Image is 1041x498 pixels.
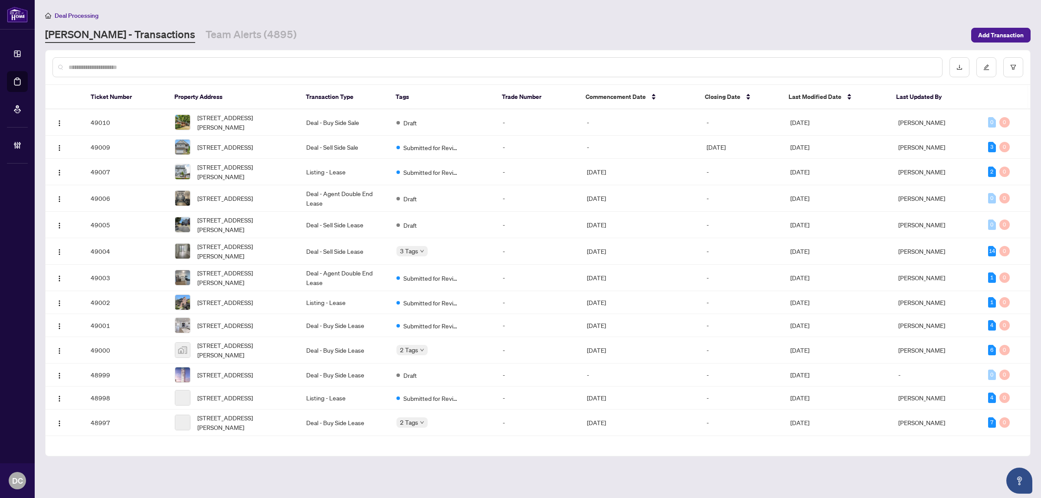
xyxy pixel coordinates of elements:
[949,57,969,77] button: download
[700,364,783,387] td: -
[299,410,389,436] td: Deal - Buy Side Lease
[420,420,424,425] span: down
[56,420,63,427] img: Logo
[167,85,299,109] th: Property Address
[580,185,700,212] td: [DATE]
[999,220,1010,230] div: 0
[790,168,809,176] span: [DATE]
[84,109,167,136] td: 49010
[420,249,424,253] span: down
[700,238,783,265] td: -
[496,410,579,436] td: -
[496,109,579,136] td: -
[999,320,1010,331] div: 0
[56,196,63,203] img: Logo
[496,238,579,265] td: -
[56,372,63,379] img: Logo
[52,368,66,382] button: Logo
[891,364,981,387] td: -
[580,109,700,136] td: -
[299,109,389,136] td: Deal - Buy Side Sale
[299,238,389,265] td: Deal - Sell Side Lease
[999,167,1010,177] div: 0
[197,142,253,152] span: [STREET_ADDRESS]
[299,265,389,291] td: Deal - Agent Double End Lease
[56,347,63,354] img: Logo
[988,193,996,203] div: 0
[496,291,579,314] td: -
[999,246,1010,256] div: 0
[971,28,1031,43] button: Add Transaction
[175,244,190,259] img: thumbnail-img
[891,337,981,364] td: [PERSON_NAME]
[299,337,389,364] td: Deal - Buy Side Lease
[175,164,190,179] img: thumbnail-img
[197,298,253,307] span: [STREET_ADDRESS]
[52,295,66,309] button: Logo
[790,394,809,402] span: [DATE]
[299,159,389,185] td: Listing - Lease
[700,314,783,337] td: -
[999,297,1010,308] div: 0
[84,337,167,364] td: 49000
[976,57,996,77] button: edit
[700,410,783,436] td: -
[56,275,63,282] img: Logo
[891,238,981,265] td: [PERSON_NAME]
[580,364,700,387] td: -
[889,85,979,109] th: Last Updated By
[52,391,66,405] button: Logo
[1010,64,1016,70] span: filter
[988,297,996,308] div: 1
[700,265,783,291] td: -
[700,387,783,410] td: -
[400,417,418,427] span: 2 Tags
[45,27,195,43] a: [PERSON_NAME] - Transactions
[55,12,98,20] span: Deal Processing
[790,371,809,379] span: [DATE]
[891,410,981,436] td: [PERSON_NAME]
[978,28,1024,42] span: Add Transaction
[700,159,783,185] td: -
[496,136,579,159] td: -
[197,215,293,234] span: [STREET_ADDRESS][PERSON_NAME]
[52,343,66,357] button: Logo
[496,265,579,291] td: -
[197,162,293,181] span: [STREET_ADDRESS][PERSON_NAME]
[580,265,700,291] td: [DATE]
[790,346,809,354] span: [DATE]
[84,185,167,212] td: 49006
[7,7,28,23] img: logo
[580,212,700,238] td: [DATE]
[400,246,418,256] span: 3 Tags
[891,159,981,185] td: [PERSON_NAME]
[999,345,1010,355] div: 0
[299,291,389,314] td: Listing - Lease
[84,136,167,159] td: 49009
[84,291,167,314] td: 49002
[52,318,66,332] button: Logo
[84,159,167,185] td: 49007
[56,395,63,402] img: Logo
[700,337,783,364] td: -
[197,268,293,287] span: [STREET_ADDRESS][PERSON_NAME]
[700,109,783,136] td: -
[84,265,167,291] td: 49003
[197,193,253,203] span: [STREET_ADDRESS]
[496,337,579,364] td: -
[197,113,293,132] span: [STREET_ADDRESS][PERSON_NAME]
[175,140,190,154] img: thumbnail-img
[175,115,190,130] img: thumbnail-img
[705,92,740,102] span: Closing Date
[299,85,389,109] th: Transaction Type
[56,323,63,330] img: Logo
[299,185,389,212] td: Deal - Agent Double End Lease
[403,298,460,308] span: Submitted for Review
[790,118,809,126] span: [DATE]
[988,246,996,256] div: 14
[56,222,63,229] img: Logo
[52,416,66,429] button: Logo
[175,343,190,357] img: thumbnail-img
[700,212,783,238] td: -
[790,298,809,306] span: [DATE]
